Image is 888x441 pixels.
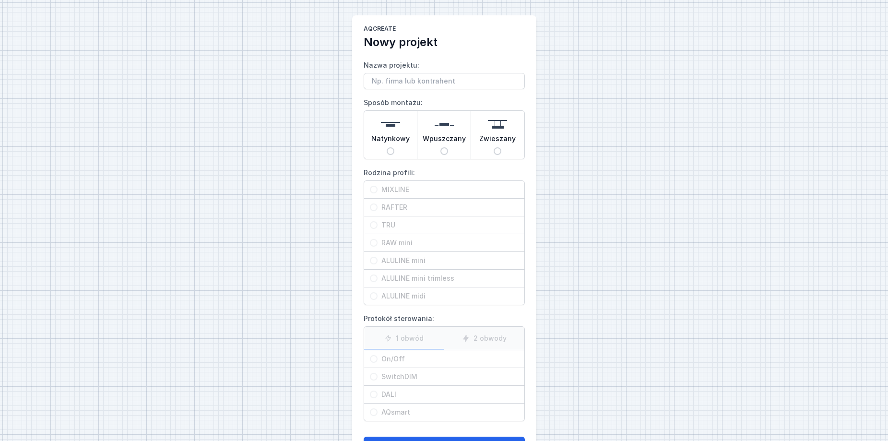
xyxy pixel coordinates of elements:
span: Natynkowy [371,134,410,147]
img: suspended.svg [488,115,507,134]
h2: Nowy projekt [364,35,525,50]
label: Sposób montażu: [364,95,525,159]
h1: AQcreate [364,25,525,35]
label: Rodzina profili: [364,165,525,305]
label: Protokół sterowania: [364,311,525,421]
input: Zwieszany [494,147,501,155]
span: Wpuszczany [423,134,466,147]
input: Nazwa projektu: [364,73,525,89]
input: Natynkowy [387,147,394,155]
input: Wpuszczany [440,147,448,155]
img: surface.svg [381,115,400,134]
span: Zwieszany [479,134,516,147]
img: recessed.svg [435,115,454,134]
label: Nazwa projektu: [364,58,525,89]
